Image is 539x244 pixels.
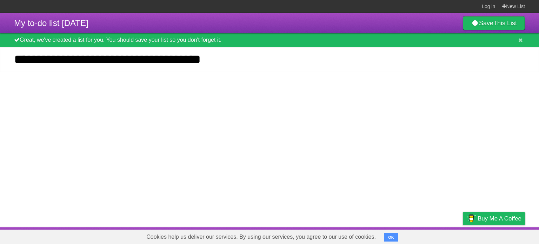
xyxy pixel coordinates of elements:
[478,212,521,225] span: Buy me a coffee
[430,229,445,242] a: Terms
[481,229,525,242] a: Suggest a feature
[14,18,88,28] span: My to-do list [DATE]
[384,233,398,242] button: OK
[466,212,476,224] img: Buy me a coffee
[463,16,525,30] a: SaveThis List
[454,229,472,242] a: Privacy
[463,212,525,225] a: Buy me a coffee
[393,229,421,242] a: Developers
[139,230,383,244] span: Cookies help us deliver our services. By using our services, you agree to our use of cookies.
[370,229,384,242] a: About
[493,20,517,27] b: This List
